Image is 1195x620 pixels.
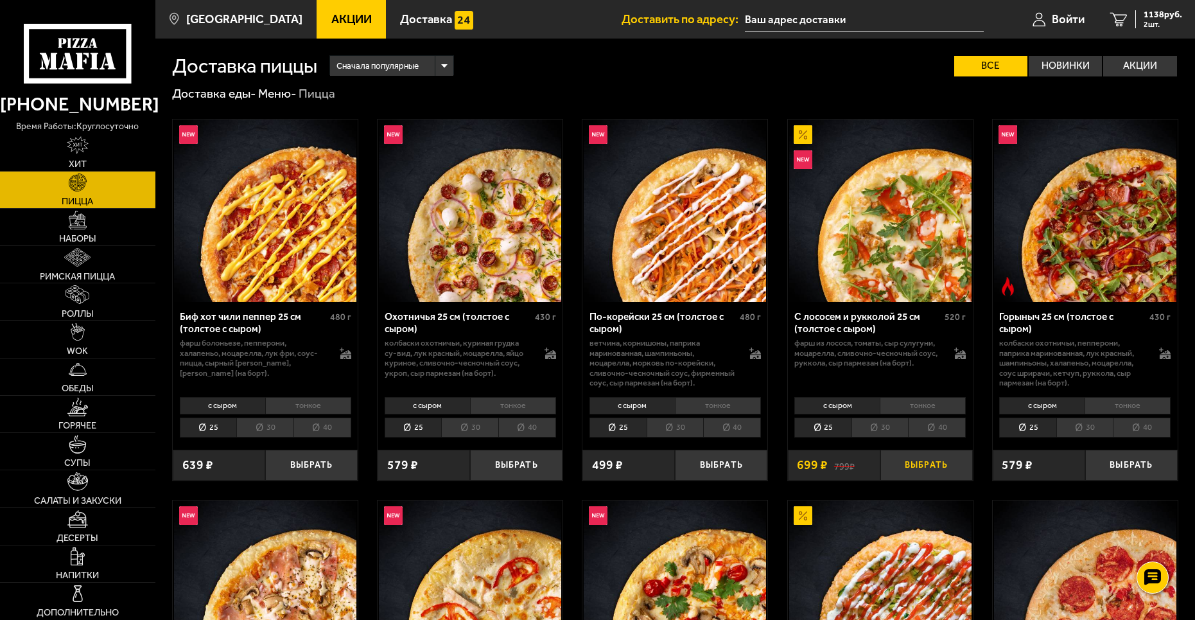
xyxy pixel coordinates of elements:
img: Новинка [384,506,403,525]
li: 25 [794,418,851,438]
span: Горячее [58,421,96,430]
img: Новинка [794,150,812,169]
button: Выбрать [470,450,563,480]
button: Выбрать [1085,450,1178,480]
button: Выбрать [675,450,767,480]
div: Пицца [299,85,335,102]
li: с сыром [999,397,1085,415]
span: 699 ₽ [797,459,828,471]
img: Акционный [794,506,812,525]
img: Новинка [384,125,403,144]
span: 499 ₽ [592,459,623,471]
label: Акции [1103,56,1176,76]
span: 639 ₽ [182,459,213,471]
li: 25 [385,418,442,438]
span: Хит [69,159,87,168]
li: с сыром [385,397,470,415]
p: колбаски охотничьи, куриная грудка су-вид, лук красный, моцарелла, яйцо куриное, сливочно-чесночн... [385,338,532,378]
span: 1138 руб. [1144,10,1182,19]
img: Новинка [589,506,607,525]
input: Ваш адрес доставки [745,8,984,31]
span: 430 г [1149,312,1171,323]
span: 520 г [945,312,966,323]
span: 579 ₽ [1002,459,1033,471]
li: 40 [293,418,351,438]
li: 30 [441,418,498,438]
span: Обеды [62,384,94,393]
li: тонкое [1085,397,1171,415]
span: Доставить по адресу: [622,13,745,26]
p: колбаски Охотничьи, пепперони, паприка маринованная, лук красный, шампиньоны, халапеньо, моцарелл... [999,338,1146,388]
li: 40 [1113,418,1171,438]
li: 30 [1056,418,1113,438]
span: Войти [1052,13,1085,26]
img: Охотничья 25 см (толстое с сыром) [379,120,561,302]
p: фарш из лосося, томаты, сыр сулугуни, моцарелла, сливочно-чесночный соус, руккола, сыр пармезан (... [794,338,941,368]
img: Горыныч 25 см (толстое с сыром) [994,120,1176,302]
span: Наборы [59,234,96,243]
li: с сыром [180,397,265,415]
img: Острое блюдо [999,277,1017,296]
div: Охотничья 25 см (толстое с сыром) [385,311,532,335]
span: Супы [64,458,91,467]
img: Биф хот чили пеппер 25 см (толстое с сыром) [174,120,356,302]
span: [GEOGRAPHIC_DATA] [186,13,302,26]
a: НовинкаПо-корейски 25 см (толстое с сыром) [582,120,767,302]
div: Биф хот чили пеппер 25 см (толстое с сыром) [180,311,327,335]
span: 2 шт. [1144,21,1182,28]
p: ветчина, корнишоны, паприка маринованная, шампиньоны, моцарелла, морковь по-корейски, сливочно-че... [589,338,737,388]
span: 480 г [740,312,761,323]
div: По-корейски 25 см (толстое с сыром) [589,311,737,335]
label: Все [954,56,1027,76]
a: Доставка еды- [172,86,256,101]
li: тонкое [470,397,556,415]
span: Пицца [62,197,93,206]
img: 15daf4d41897b9f0e9f617042186c801.svg [455,11,473,30]
label: Новинки [1029,56,1102,76]
span: Десерты [57,533,98,542]
span: Сначала популярные [336,54,419,78]
span: Римская пицца [40,272,115,281]
span: 430 г [535,312,556,323]
a: Меню- [258,86,297,101]
li: тонкое [675,397,761,415]
span: 579 ₽ [387,459,418,471]
h1: Доставка пиццы [172,56,317,76]
img: Акционный [794,125,812,144]
span: Акции [331,13,372,26]
a: АкционныйНовинкаС лососем и рукколой 25 см (толстое с сыром) [788,120,973,302]
li: 30 [236,418,293,438]
s: 799 ₽ [834,459,855,471]
li: с сыром [794,397,880,415]
span: Роллы [62,309,94,318]
li: 30 [851,418,909,438]
li: с сыром [589,397,675,415]
li: 40 [908,418,966,438]
div: С лососем и рукколой 25 см (толстое с сыром) [794,311,941,335]
li: 25 [180,418,237,438]
li: 25 [999,418,1056,438]
li: 30 [647,418,704,438]
a: НовинкаОхотничья 25 см (толстое с сыром) [378,120,563,302]
img: Новинка [179,125,198,144]
img: Новинка [179,506,198,525]
span: Дополнительно [37,608,119,617]
li: 40 [703,418,761,438]
img: С лососем и рукколой 25 см (толстое с сыром) [789,120,972,302]
span: Напитки [56,571,99,580]
li: 25 [589,418,647,438]
img: По-корейски 25 см (толстое с сыром) [584,120,766,302]
span: Салаты и закуски [34,496,121,505]
div: Горыныч 25 см (толстое с сыром) [999,311,1146,335]
img: Новинка [999,125,1017,144]
span: WOK [67,346,88,355]
li: тонкое [265,397,351,415]
button: Выбрать [880,450,973,480]
button: Выбрать [265,450,358,480]
li: тонкое [880,397,966,415]
p: фарш болоньезе, пепперони, халапеньо, моцарелла, лук фри, соус-пицца, сырный [PERSON_NAME], [PERS... [180,338,327,378]
span: 480 г [330,312,351,323]
span: Доставка [400,13,452,26]
a: НовинкаОстрое блюдоГорыныч 25 см (толстое с сыром) [993,120,1178,302]
a: НовинкаБиф хот чили пеппер 25 см (толстое с сыром) [173,120,358,302]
